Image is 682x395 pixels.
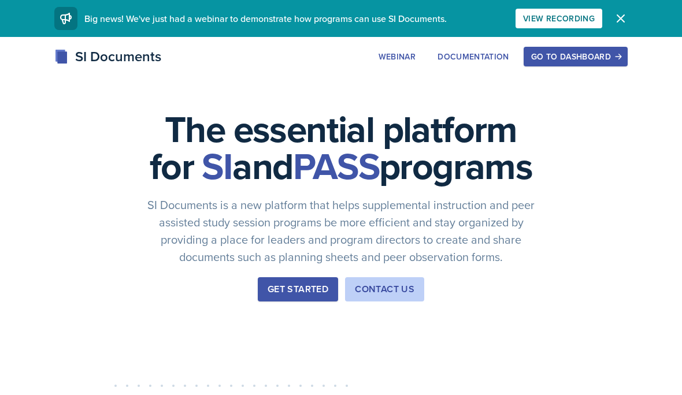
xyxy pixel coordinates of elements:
button: View Recording [516,9,602,28]
div: Get Started [268,282,328,296]
div: Webinar [379,52,416,61]
div: View Recording [523,14,595,23]
button: Contact Us [345,277,424,301]
div: SI Documents [54,46,161,67]
button: Go to Dashboard [524,47,628,66]
div: Go to Dashboard [531,52,620,61]
span: Big news! We've just had a webinar to demonstrate how programs can use SI Documents. [84,12,447,25]
button: Get Started [258,277,338,301]
button: Webinar [371,47,423,66]
div: Documentation [438,52,509,61]
button: Documentation [430,47,517,66]
div: Contact Us [355,282,414,296]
